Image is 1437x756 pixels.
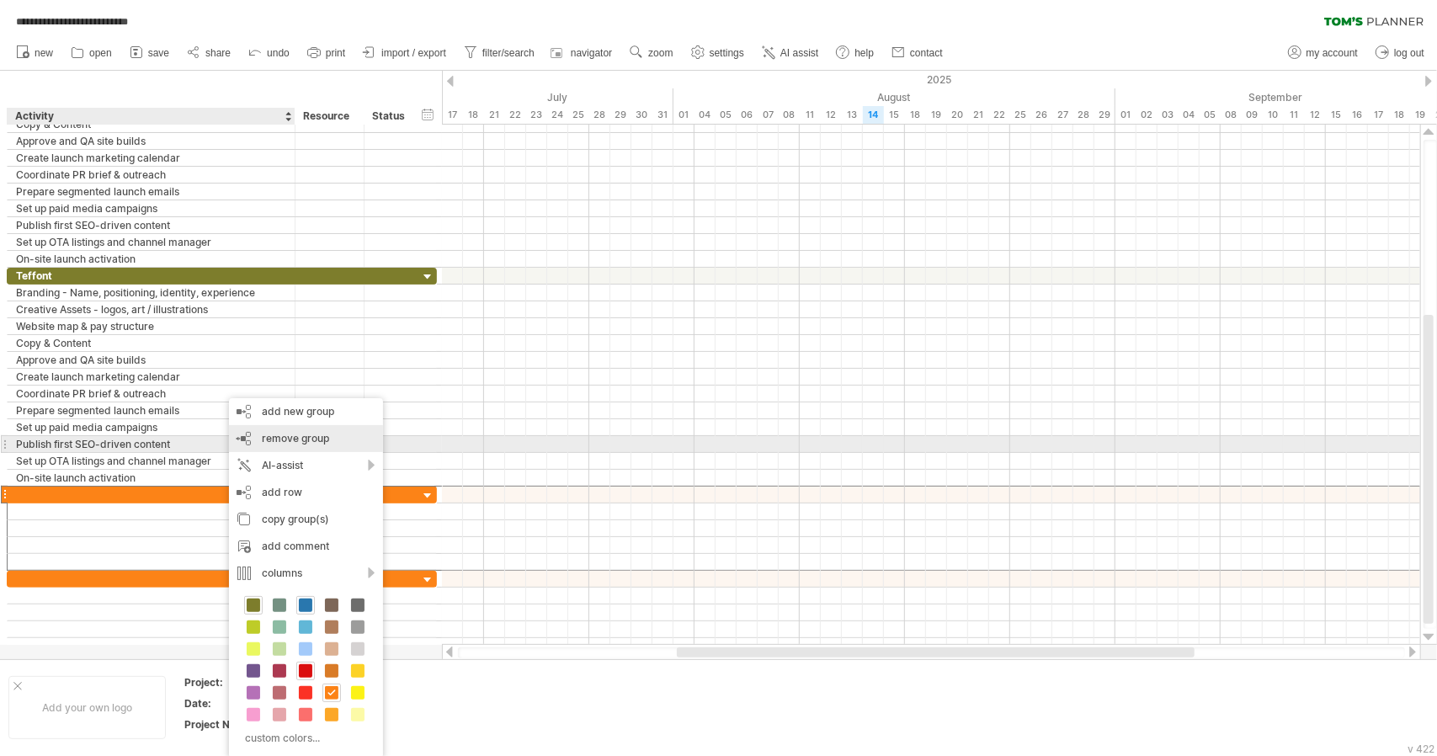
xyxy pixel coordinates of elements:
div: Thursday, 31 July 2025 [652,106,673,124]
span: log out [1394,47,1424,59]
span: new [35,47,53,59]
div: Thursday, 7 August 2025 [758,106,779,124]
div: Friday, 12 September 2025 [1305,106,1326,124]
div: Coordinate PR brief & outreach [16,167,286,183]
a: new [12,42,58,64]
div: Set up paid media campaigns [16,419,286,435]
div: Thursday, 17 July 2025 [442,106,463,124]
div: Tuesday, 9 September 2025 [1242,106,1263,124]
div: On-site launch activation [16,470,286,486]
span: import / export [381,47,446,59]
div: Creative Assets - logos, art / illustrations [16,301,286,317]
div: Friday, 15 August 2025 [884,106,905,124]
span: print [326,47,345,59]
div: Activity [15,108,285,125]
div: Add your own logo [8,676,166,739]
div: add comment [229,533,383,560]
div: Friday, 18 July 2025 [463,106,484,124]
span: filter/search [482,47,535,59]
div: Thursday, 28 August 2025 [1073,106,1094,124]
div: Tuesday, 29 July 2025 [610,106,631,124]
div: Copy & Content [16,335,286,351]
div: Thursday, 18 September 2025 [1389,106,1410,124]
div: Monday, 18 August 2025 [905,106,926,124]
div: Friday, 25 July 2025 [568,106,589,124]
div: Coordinate PR brief & outreach [16,386,286,402]
div: Friday, 1 August 2025 [673,106,695,124]
a: my account [1284,42,1363,64]
div: Thursday, 11 September 2025 [1284,106,1305,124]
div: Publish first SEO-driven content [16,217,286,233]
div: v 422 [1408,743,1434,755]
div: add new group [229,398,383,425]
div: Monday, 8 September 2025 [1221,106,1242,124]
span: undo [267,47,290,59]
div: Tuesday, 2 September 2025 [1136,106,1158,124]
a: navigator [548,42,617,64]
a: log out [1371,42,1429,64]
div: Monday, 28 July 2025 [589,106,610,124]
div: Create launch marketing calendar [16,150,286,166]
div: On-site launch activation [16,251,286,267]
a: settings [687,42,749,64]
div: Tuesday, 19 August 2025 [926,106,947,124]
span: zoom [648,47,673,59]
div: Date: [184,696,277,711]
div: Set up paid media campaigns [16,200,286,216]
div: Approve and QA site builds [16,352,286,368]
a: help [832,42,879,64]
div: August 2025 [673,88,1115,106]
span: settings [710,47,744,59]
div: Tuesday, 5 August 2025 [716,106,737,124]
div: Monday, 15 September 2025 [1326,106,1347,124]
div: Wednesday, 3 September 2025 [1158,106,1179,124]
span: help [854,47,874,59]
div: Monday, 25 August 2025 [1010,106,1031,124]
a: zoom [625,42,678,64]
div: Wednesday, 20 August 2025 [947,106,968,124]
div: columns [229,560,383,587]
div: Resource [303,108,354,125]
a: share [183,42,236,64]
div: Project Number [184,717,277,732]
a: filter/search [460,42,540,64]
a: save [125,42,174,64]
div: Publish first SEO-driven content [16,436,286,452]
a: contact [887,42,948,64]
div: copy group(s) [229,506,383,533]
div: Wednesday, 30 July 2025 [631,106,652,124]
div: Wednesday, 27 August 2025 [1052,106,1073,124]
a: import / export [359,42,451,64]
div: custom colors... [237,727,370,749]
div: Friday, 8 August 2025 [779,106,800,124]
div: Prepare segmented launch emails [16,184,286,200]
div: Status [372,108,409,125]
div: Monday, 21 July 2025 [484,106,505,124]
span: remove group [262,432,329,445]
a: AI assist [758,42,823,64]
div: AI-assist [229,452,383,479]
div: Create launch marketing calendar [16,369,286,385]
div: Set up OTA listings and channel manager [16,453,286,469]
span: open [89,47,112,59]
div: Wednesday, 10 September 2025 [1263,106,1284,124]
div: Website map & pay structure [16,318,286,334]
div: Set up OTA listings and channel manager [16,234,286,250]
a: open [67,42,117,64]
div: Tuesday, 26 August 2025 [1031,106,1052,124]
div: Monday, 1 September 2025 [1115,106,1136,124]
span: my account [1307,47,1358,59]
div: Monday, 4 August 2025 [695,106,716,124]
span: navigator [571,47,612,59]
div: Friday, 22 August 2025 [989,106,1010,124]
div: Wednesday, 17 September 2025 [1368,106,1389,124]
div: Branding - Name, positioning, identity, experience [16,285,286,301]
div: Friday, 19 September 2025 [1410,106,1431,124]
span: share [205,47,231,59]
div: Tuesday, 12 August 2025 [821,106,842,124]
div: Thursday, 21 August 2025 [968,106,989,124]
div: Wednesday, 6 August 2025 [737,106,758,124]
span: contact [910,47,943,59]
div: Tuesday, 16 September 2025 [1347,106,1368,124]
div: Prepare segmented launch emails [16,402,286,418]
